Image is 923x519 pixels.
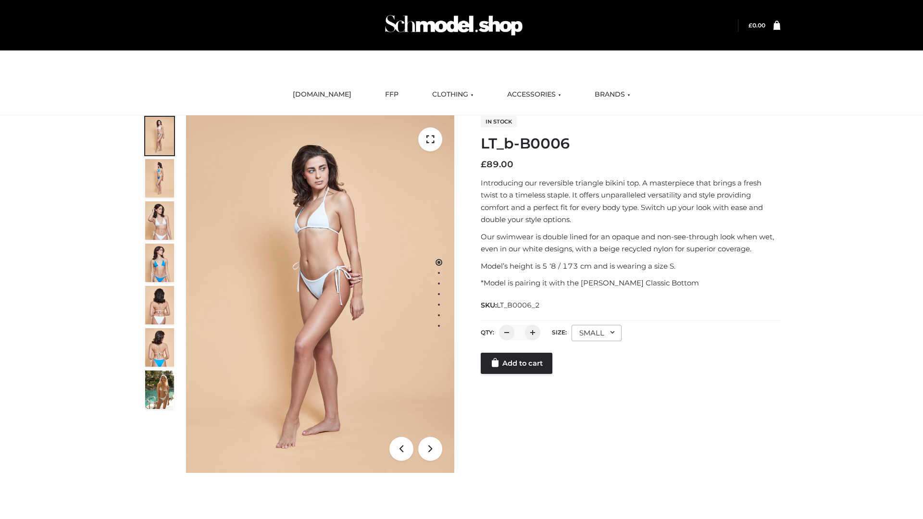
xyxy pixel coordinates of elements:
[748,22,765,29] a: £0.00
[145,371,174,409] img: Arieltop_CloudNine_AzureSky2.jpg
[481,329,494,336] label: QTY:
[481,135,780,152] h1: LT_b-B0006
[748,22,752,29] span: £
[481,177,780,226] p: Introducing our reversible triangle bikini top. A masterpiece that brings a fresh twist to a time...
[145,117,174,155] img: ArielClassicBikiniTop_CloudNine_AzureSky_OW114ECO_1-scaled.jpg
[481,260,780,272] p: Model’s height is 5 ‘8 / 173 cm and is wearing a size S.
[186,115,454,473] img: LT_b-B0006
[145,286,174,324] img: ArielClassicBikiniTop_CloudNine_AzureSky_OW114ECO_7-scaled.jpg
[481,116,517,127] span: In stock
[552,329,567,336] label: Size:
[382,6,526,44] img: Schmodel Admin 964
[497,301,540,309] span: LT_B0006_2
[145,201,174,240] img: ArielClassicBikiniTop_CloudNine_AzureSky_OW114ECO_3-scaled.jpg
[286,84,359,105] a: [DOMAIN_NAME]
[145,244,174,282] img: ArielClassicBikiniTop_CloudNine_AzureSky_OW114ECO_4-scaled.jpg
[572,325,622,341] div: SMALL
[481,159,513,170] bdi: 89.00
[587,84,637,105] a: BRANDS
[481,277,780,289] p: *Model is pairing it with the [PERSON_NAME] Classic Bottom
[425,84,481,105] a: CLOTHING
[481,353,552,374] a: Add to cart
[481,299,541,311] span: SKU:
[500,84,568,105] a: ACCESSORIES
[145,328,174,367] img: ArielClassicBikiniTop_CloudNine_AzureSky_OW114ECO_8-scaled.jpg
[378,84,406,105] a: FFP
[481,159,486,170] span: £
[481,231,780,255] p: Our swimwear is double lined for an opaque and non-see-through look when wet, even in our white d...
[748,22,765,29] bdi: 0.00
[145,159,174,198] img: ArielClassicBikiniTop_CloudNine_AzureSky_OW114ECO_2-scaled.jpg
